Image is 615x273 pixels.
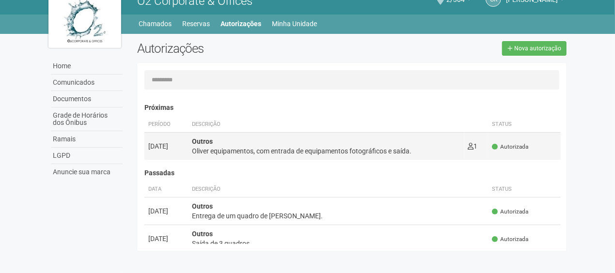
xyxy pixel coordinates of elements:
a: Reservas [183,17,210,30]
a: Minha Unidade [272,17,317,30]
a: LGPD [51,148,123,164]
div: [DATE] [148,141,184,151]
a: Documentos [51,91,123,107]
span: Autorizada [492,208,528,216]
span: 1 [468,142,478,150]
div: Entrega de um quadro de [PERSON_NAME]. [192,211,485,221]
a: Chamados [139,17,172,30]
a: Ramais [51,131,123,148]
a: Autorizações [221,17,262,30]
strong: Outros [192,137,213,145]
th: Descrição [188,117,464,133]
span: Nova autorização [514,45,561,52]
span: Autorizada [492,235,528,243]
div: [DATE] [148,206,184,216]
th: Descrição [188,182,489,197]
th: Período [144,117,188,133]
th: Data [144,182,188,197]
a: Grade de Horários dos Ônibus [51,107,123,131]
strong: Outros [192,230,213,238]
th: Status [488,182,561,197]
h4: Passadas [144,169,561,177]
a: Home [51,58,123,75]
div: [DATE] [148,234,184,243]
a: Nova autorização [502,41,567,56]
a: Comunicados [51,75,123,91]
strong: Outros [192,202,213,210]
th: Status [488,117,561,133]
a: Anuncie sua marca [51,164,123,180]
h4: Próximas [144,104,561,111]
div: Saída de 3 quadros. [192,239,485,248]
div: Oliver equipamentos, com entrada de equipamentos fotográficos e saída. [192,146,460,156]
span: Autorizada [492,143,528,151]
h2: Autorizações [137,41,345,56]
